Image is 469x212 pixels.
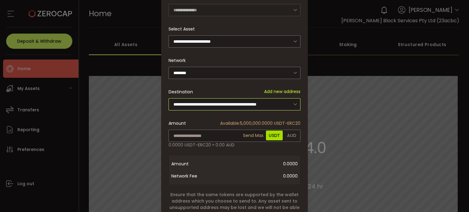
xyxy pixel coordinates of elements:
span: Amount [169,120,186,127]
span: 0.0000 USDT-ERC20 ≈ 0.00 AUD [169,142,234,148]
span: 0.0000 [220,158,298,170]
iframe: Chat Widget [438,183,469,212]
span: Add new address [264,88,300,95]
span: AUD [284,131,299,140]
span: USDT [266,131,283,140]
span: Available: [220,120,240,126]
span: Amount [171,158,220,170]
span: 5,000,000.0000 USDT-ERC20 [220,120,300,127]
label: Select Asset [169,26,198,32]
span: 0.0000 [220,170,298,182]
span: Destination [169,89,193,95]
span: Send Max [242,129,264,142]
label: Network [169,57,189,63]
span: Network Fee [171,170,220,182]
